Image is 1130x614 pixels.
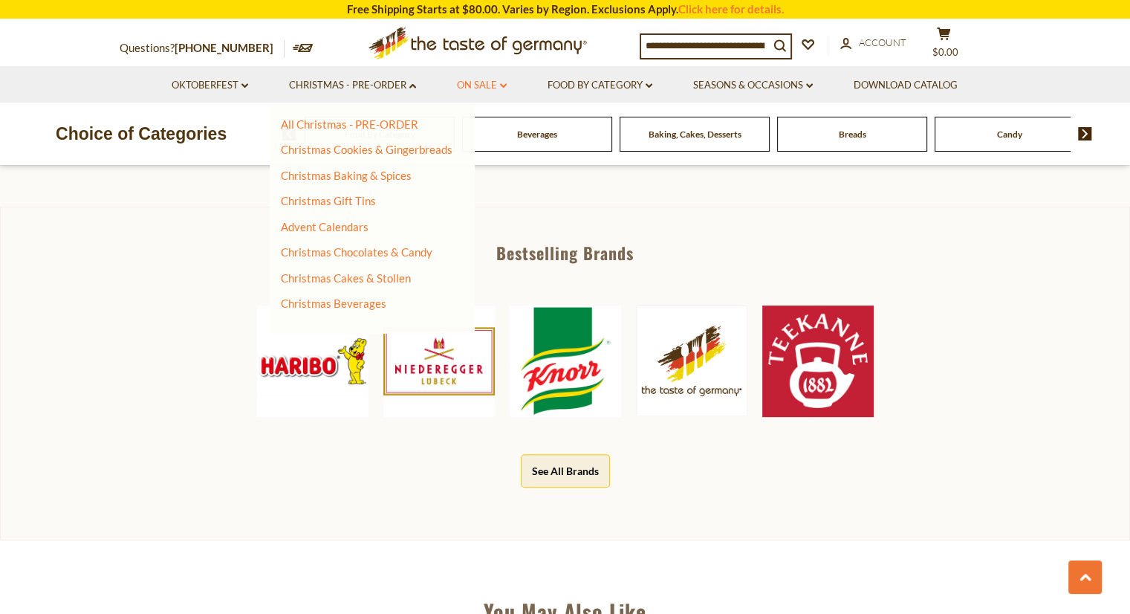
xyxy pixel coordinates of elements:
[281,245,432,259] a: Christmas Chocolates & Candy
[839,129,866,140] a: Breads
[932,46,958,58] span: $0.00
[854,77,958,94] a: Download Catalog
[1,245,1129,261] div: Bestselling Brands
[281,297,386,310] a: Christmas Beverages
[281,194,376,207] a: Christmas Gift Tins
[1078,127,1092,140] img: next arrow
[175,41,273,54] a: [PHONE_NUMBER]
[281,169,412,182] a: Christmas Baking & Spices
[281,117,418,131] a: All Christmas - PRE-ORDER
[922,27,967,64] button: $0.00
[859,36,906,48] span: Account
[289,77,416,94] a: Christmas - PRE-ORDER
[120,39,285,58] p: Questions?
[281,143,452,156] a: Christmas Cookies & Gingerbreads
[521,454,610,488] button: See All Brands
[762,306,874,417] img: Teekanne
[457,77,507,94] a: On Sale
[172,77,248,94] a: Oktoberfest
[997,129,1022,140] a: Candy
[693,77,813,94] a: Seasons & Occasions
[636,306,747,416] img: The Taste of Germany
[840,35,906,51] a: Account
[548,77,652,94] a: Food By Category
[510,306,621,417] img: Knorr
[517,129,557,140] a: Beverages
[257,306,368,417] img: Haribo
[678,2,784,16] a: Click here for details.
[281,271,411,285] a: Christmas Cakes & Stollen
[281,220,368,233] a: Advent Calendars
[383,306,495,417] img: Niederegger
[649,129,741,140] a: Baking, Cakes, Desserts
